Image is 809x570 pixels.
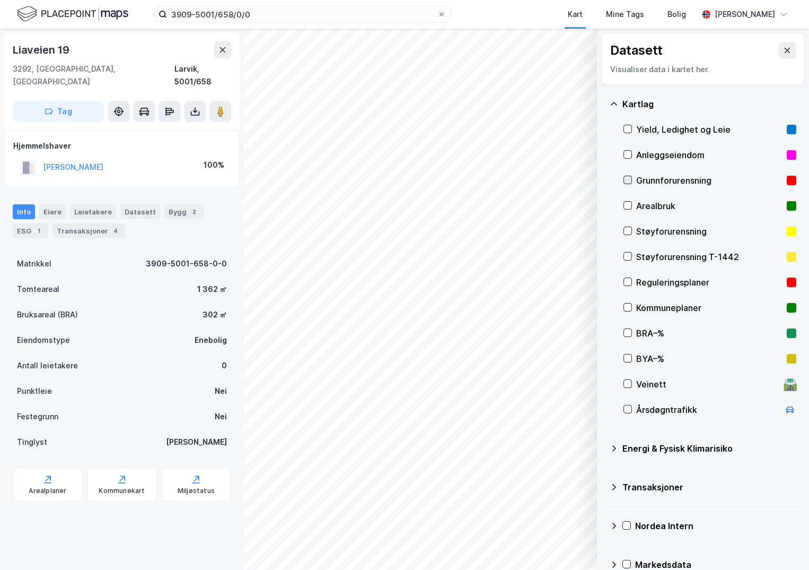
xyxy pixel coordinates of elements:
[17,5,128,23] img: logo.f888ab2527a4732fd821a326f86c7f29.svg
[166,436,227,448] div: [PERSON_NAME]
[39,204,66,219] div: Eiere
[174,63,231,88] div: Larvik, 5001/658
[178,487,215,495] div: Miljøstatus
[215,410,227,423] div: Nei
[636,123,782,136] div: Yield, Ledighet og Leie
[203,308,227,321] div: 302 ㎡
[610,63,796,76] div: Visualiser data i kartet her.
[636,301,782,314] div: Kommuneplaner
[195,334,227,347] div: Enebolig
[635,520,796,532] div: Nordea Intern
[636,327,782,340] div: BRA–%
[13,101,104,122] button: Tag
[667,8,686,21] div: Bolig
[636,225,782,238] div: Støyforurensning
[636,251,782,263] div: Støyforurensning T-1442
[622,98,796,110] div: Kartlag
[13,63,174,88] div: 3292, [GEOGRAPHIC_DATA], [GEOGRAPHIC_DATA]
[204,159,224,171] div: 100%
[120,204,160,219] div: Datasett
[610,42,663,59] div: Datasett
[110,226,121,236] div: 4
[622,442,796,455] div: Energi & Fysisk Klimarisiko
[99,487,145,495] div: Kommunekart
[17,334,70,347] div: Eiendomstype
[636,378,779,391] div: Veinett
[756,519,809,570] iframe: Chat Widget
[13,204,35,219] div: Info
[17,359,78,372] div: Antall leietakere
[13,140,231,152] div: Hjemmelshaver
[636,200,782,212] div: Arealbruk
[13,41,72,58] div: Liaveien 19
[146,257,227,270] div: 3909-5001-658-0-0
[17,436,47,448] div: Tinglyst
[222,359,227,372] div: 0
[715,8,775,21] div: [PERSON_NAME]
[636,149,782,161] div: Anleggseiendom
[33,226,44,236] div: 1
[70,204,116,219] div: Leietakere
[17,385,52,398] div: Punktleie
[606,8,644,21] div: Mine Tags
[17,257,51,270] div: Matrikkel
[622,481,796,494] div: Transaksjoner
[189,206,199,217] div: 2
[17,410,58,423] div: Festegrunn
[197,283,227,296] div: 1 362 ㎡
[167,6,437,22] input: Søk på adresse, matrikkel, gårdeiere, leietakere eller personer
[29,487,66,495] div: Arealplaner
[636,174,782,187] div: Grunnforurensning
[636,403,779,416] div: Årsdøgntrafikk
[783,377,797,391] div: 🛣️
[17,283,59,296] div: Tomteareal
[568,8,583,21] div: Kart
[17,308,78,321] div: Bruksareal (BRA)
[636,352,782,365] div: BYA–%
[13,223,48,238] div: ESG
[215,385,227,398] div: Nei
[636,276,782,289] div: Reguleringsplaner
[164,204,204,219] div: Bygg
[52,223,125,238] div: Transaksjoner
